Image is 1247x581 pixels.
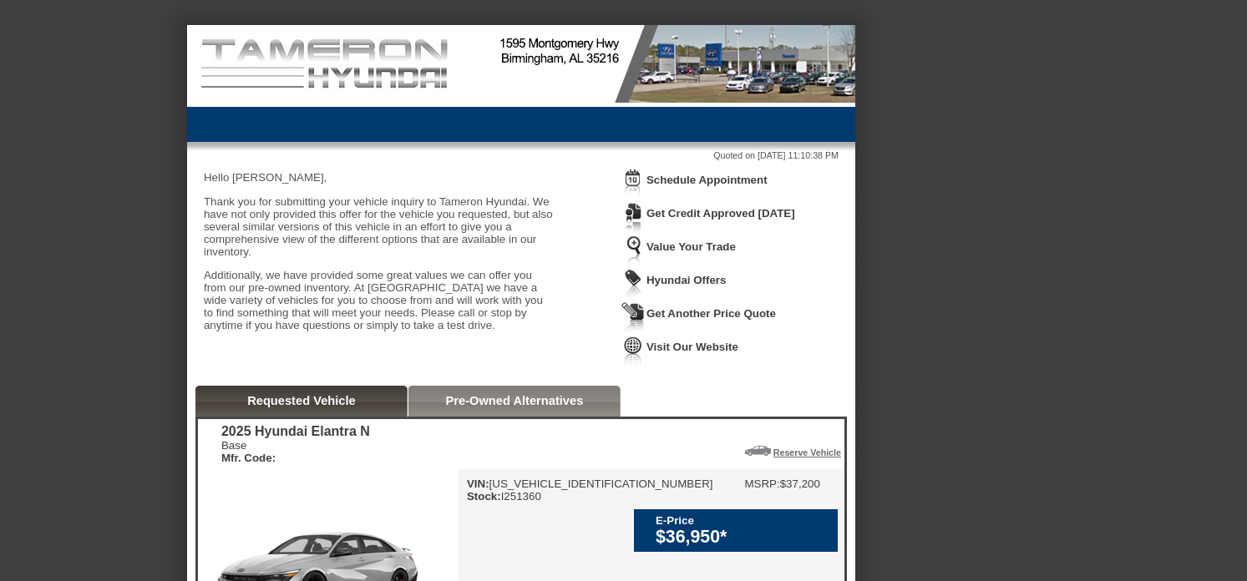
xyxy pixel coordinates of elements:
b: Stock: [467,490,501,503]
div: E-Price [656,514,829,527]
a: Schedule Appointment [646,174,768,186]
img: Icon_WeeklySpecials.png [621,269,645,300]
img: Icon_VisitWebsite.png [621,336,645,366]
img: Icon_CreditApproval.png [621,202,645,233]
td: MSRP: [744,477,779,490]
a: Requested Vehicle [247,394,356,407]
a: Pre-Owned Alternatives [446,394,584,407]
p: Hello [PERSON_NAME], [204,171,555,184]
b: VIN: [467,477,489,490]
a: Get Another Price Quote [646,307,776,320]
img: Icon_ReserveVehicleCar.png [745,446,771,456]
div: $36,950* [656,527,829,548]
p: Additionally, we have provided some great values we can offer you from our pre-owned inventory. A... [204,269,555,331]
a: Visit Our Website [646,341,738,353]
div: [US_VEHICLE_IDENTIFICATION_NUMBER] I251360 [467,477,713,503]
a: Hyundai Offers [646,274,727,286]
div: 2025 Hyundai Elantra N [221,424,370,439]
b: Mfr. Code: [221,452,276,464]
img: Icon_ScheduleAppointment.png [621,169,645,200]
a: Get Credit Approved [DATE] [646,207,795,220]
img: Icon_GetQuote.png [621,302,645,333]
div: Base [221,439,370,464]
img: Icon_TradeInAppraisal.png [621,235,645,266]
td: $37,200 [780,477,820,490]
p: Thank you for submitting your vehicle inquiry to Tameron Hyundai. We have not only provided this ... [204,195,555,258]
div: Quoted on [DATE] 11:10:38 PM [204,150,839,160]
a: Reserve Vehicle [773,447,841,457]
a: Value Your Trade [646,240,736,253]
